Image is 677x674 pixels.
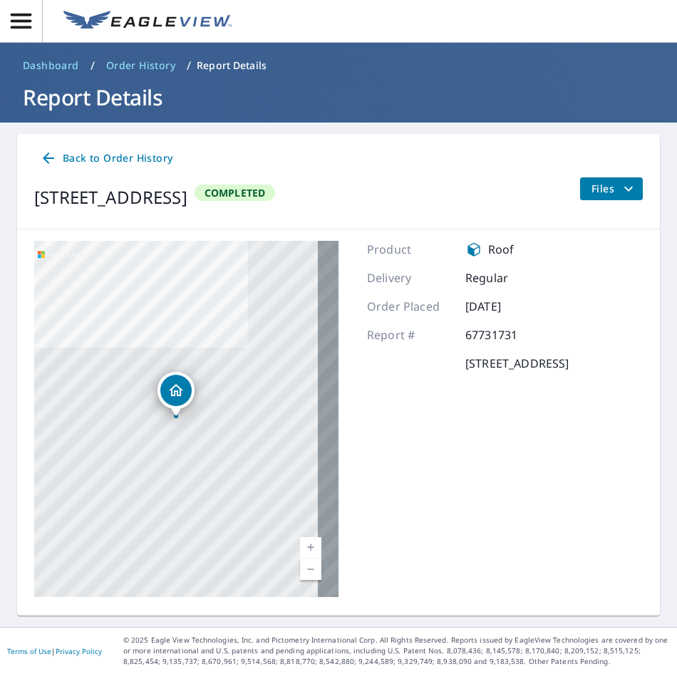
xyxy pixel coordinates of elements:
div: Roof [465,241,551,258]
p: Order Placed [367,298,453,315]
p: Product [367,241,453,258]
span: Order History [106,58,175,73]
div: Dropped pin, building 1, Residential property, 6210 promenade Pearland, TX 77584 [157,372,195,416]
span: Files [591,180,637,197]
p: Report Details [197,58,267,73]
nav: breadcrumb [17,54,660,77]
span: Completed [196,186,274,199]
p: Delivery [367,269,453,286]
button: filesDropdownBtn-67731731 [579,177,643,200]
a: Back to Order History [34,145,178,172]
a: Dashboard [17,54,85,77]
a: EV Logo [55,2,240,41]
a: Current Level 17, Zoom In [300,537,321,559]
p: © 2025 Eagle View Technologies, Inc. and Pictometry International Corp. All Rights Reserved. Repo... [123,635,670,667]
p: [STREET_ADDRESS] [465,355,569,372]
a: Terms of Use [7,646,51,656]
img: EV Logo [63,11,232,32]
li: / [91,57,95,74]
div: [STREET_ADDRESS] [34,185,187,210]
p: [DATE] [465,298,551,315]
span: Back to Order History [40,150,172,167]
a: Current Level 17, Zoom Out [300,559,321,580]
a: Privacy Policy [56,646,102,656]
li: / [187,57,191,74]
span: Dashboard [23,58,79,73]
h1: Report Details [17,83,660,112]
p: Report # [367,326,453,343]
p: 67731731 [465,326,551,343]
p: Regular [465,269,551,286]
p: | [7,647,102,655]
a: Order History [100,54,181,77]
